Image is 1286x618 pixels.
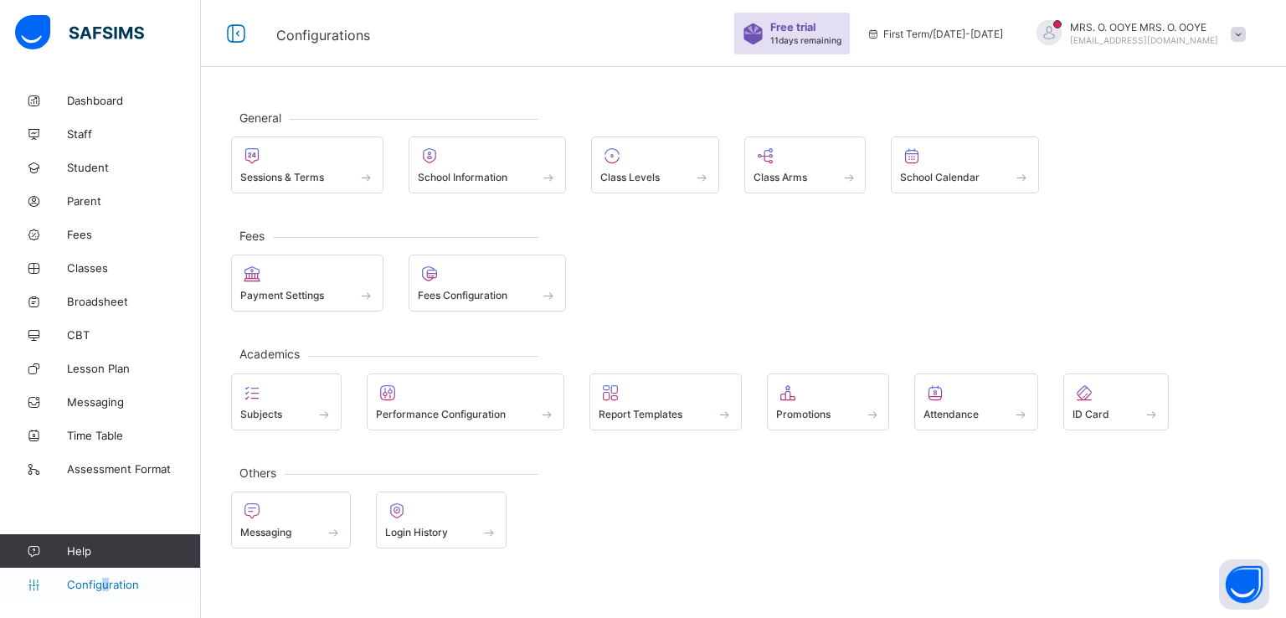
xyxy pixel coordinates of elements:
[67,462,201,476] span: Assessment Format
[900,171,980,183] span: School Calendar
[589,373,742,430] div: Report Templates
[67,578,200,591] span: Configuration
[67,544,200,558] span: Help
[418,289,507,301] span: Fees Configuration
[67,328,201,342] span: CBT
[1070,21,1218,33] span: MRS. O. OOYE MRS. O. OOYE
[231,136,383,193] div: Sessions & Terms
[770,35,841,45] span: 11 days remaining
[1063,373,1169,430] div: ID Card
[231,255,383,312] div: Payment Settings
[1020,20,1254,48] div: MRS. O. OOYEMRS. O. OOYE
[385,526,448,538] span: Login History
[231,373,342,430] div: Subjects
[409,136,567,193] div: School Information
[776,408,831,420] span: Promotions
[1070,35,1218,45] span: [EMAIL_ADDRESS][DOMAIN_NAME]
[754,171,807,183] span: Class Arms
[240,526,291,538] span: Messaging
[409,255,567,312] div: Fees Configuration
[418,171,507,183] span: School Information
[591,136,719,193] div: Class Levels
[67,362,201,375] span: Lesson Plan
[599,408,682,420] span: Report Templates
[867,28,1003,40] span: session/term information
[67,395,201,409] span: Messaging
[1073,408,1109,420] span: ID Card
[744,136,867,193] div: Class Arms
[743,23,764,44] img: sticker-purple.71386a28dfed39d6af7621340158ba97.svg
[231,466,285,480] span: Others
[240,289,324,301] span: Payment Settings
[914,373,1038,430] div: Attendance
[240,408,282,420] span: Subjects
[231,111,290,125] span: General
[67,194,201,208] span: Parent
[1219,559,1269,610] button: Open asap
[767,373,890,430] div: Promotions
[923,408,979,420] span: Attendance
[67,127,201,141] span: Staff
[376,408,506,420] span: Performance Configuration
[67,161,201,174] span: Student
[15,15,144,50] img: safsims
[67,94,201,107] span: Dashboard
[67,228,201,241] span: Fees
[276,27,370,44] span: Configurations
[376,492,507,548] div: Login History
[67,429,201,442] span: Time Table
[67,295,201,308] span: Broadsheet
[231,492,351,548] div: Messaging
[770,21,833,33] span: Free trial
[67,261,201,275] span: Classes
[231,347,308,361] span: Academics
[367,373,565,430] div: Performance Configuration
[231,229,273,243] span: Fees
[600,171,660,183] span: Class Levels
[240,171,324,183] span: Sessions & Terms
[891,136,1039,193] div: School Calendar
